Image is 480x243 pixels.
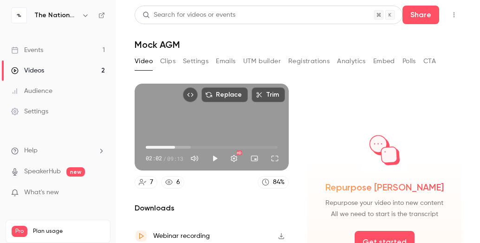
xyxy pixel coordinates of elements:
[24,167,61,177] a: SpeakerHub
[11,46,43,55] div: Events
[146,154,183,163] div: 02:02
[12,8,26,23] img: The National Ballet of Canada
[167,154,183,163] span: 09:13
[337,54,366,69] button: Analytics
[288,54,330,69] button: Registrations
[183,54,208,69] button: Settings
[11,86,52,96] div: Audience
[11,66,44,75] div: Videos
[135,39,461,50] h1: Mock AGM
[236,151,242,155] div: HD
[201,87,248,102] button: Replace
[252,87,285,102] button: Trim
[161,176,184,189] a: 6
[24,146,38,156] span: Help
[447,7,461,22] button: Top Bar Actions
[34,11,78,20] h6: The National Ballet of Canada
[135,54,153,69] button: Video
[150,177,153,187] div: 7
[143,10,235,20] div: Search for videos or events
[24,188,59,197] span: What's new
[185,149,204,168] button: Mute
[273,177,285,187] div: 84 %
[11,146,105,156] li: help-dropdown-opener
[66,167,85,177] span: new
[160,54,175,69] button: Clips
[183,87,198,102] button: Embed video
[402,54,416,69] button: Polls
[245,149,264,168] button: Turn on miniplayer
[12,226,27,237] span: Pro
[146,154,162,163] span: 02:02
[258,176,289,189] a: 84%
[163,154,166,163] span: /
[423,54,436,69] button: CTA
[135,176,157,189] a: 7
[373,54,395,69] button: Embed
[225,149,243,168] button: Settings
[11,107,48,116] div: Settings
[266,149,284,168] button: Full screen
[325,197,443,220] span: Repurpose your video into new content All we need to start is the transcript
[33,228,104,235] span: Plan usage
[176,177,180,187] div: 6
[153,230,210,242] div: Webinar recording
[216,54,235,69] button: Emails
[206,149,224,168] button: Play
[135,203,289,214] h2: Downloads
[243,54,281,69] button: UTM builder
[325,181,444,194] span: Repurpose [PERSON_NAME]
[402,6,439,24] button: Share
